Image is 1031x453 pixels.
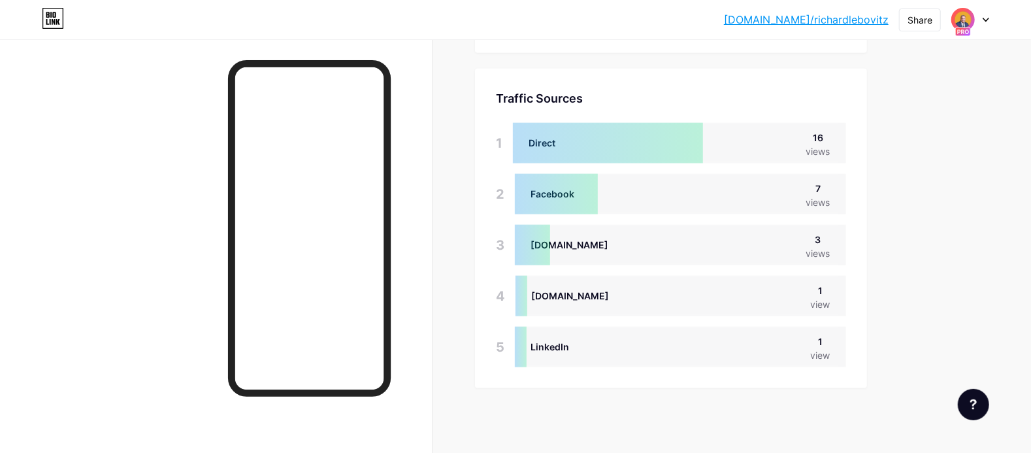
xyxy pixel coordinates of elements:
[806,246,830,260] div: views
[724,12,889,27] a: [DOMAIN_NAME]/richardlebovitz
[496,90,846,107] div: Traffic Sources
[496,276,505,316] div: 4
[496,123,502,163] div: 1
[496,225,504,265] div: 3
[806,233,830,246] div: 3
[811,335,830,348] div: 1
[531,340,569,354] div: LinkedIn
[806,144,830,158] div: views
[496,174,504,214] div: 2
[531,289,609,303] div: [DOMAIN_NAME]
[806,131,830,144] div: 16
[811,297,830,311] div: view
[811,284,830,297] div: 1
[811,348,830,362] div: view
[908,13,932,27] div: Share
[806,195,830,209] div: views
[951,7,975,32] img: thelegalpodcast
[531,238,608,252] div: [DOMAIN_NAME]
[806,182,830,195] div: 7
[496,327,504,367] div: 5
